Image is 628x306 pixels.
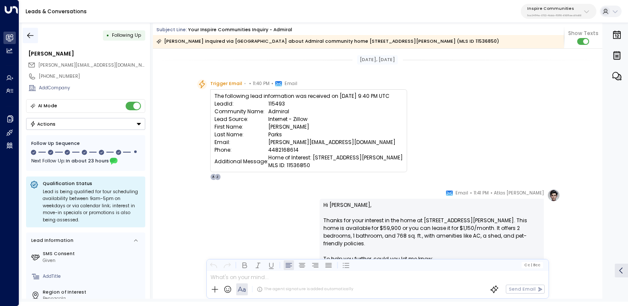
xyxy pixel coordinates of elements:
[214,115,268,123] td: Lead Source:
[214,123,268,131] td: First Name:
[29,237,73,244] div: Lead Information
[43,188,141,224] div: Lead is being qualified for tour scheduling availability between 9am-5pm on weekdays or via calen...
[455,189,468,197] span: Email
[66,157,109,166] span: In about 23 hours
[474,189,489,197] span: 11:41 PM
[524,263,540,267] span: Cc Bcc
[188,26,292,33] div: Your Inspire Communities Inquiry - Admiral
[112,32,141,38] span: Following Up
[106,29,109,41] div: •
[31,157,140,166] div: Next Follow Up:
[28,50,145,58] div: [PERSON_NAME]
[268,115,403,123] td: Internet - Zillow
[43,257,143,264] div: Given
[214,138,268,146] td: Email:
[214,154,268,169] td: Additional Message:
[39,73,145,80] div: [PHONE_NUMBER]
[38,102,57,110] div: AI Mode
[31,140,140,147] div: Follow Up Sequence
[156,37,499,46] div: [PERSON_NAME] inquired via [GEOGRAPHIC_DATA] about Admiral community home [STREET_ADDRESS][PERSON...
[43,250,143,257] label: SMS Consent
[26,118,145,130] button: Actions
[268,100,403,108] td: 115493
[494,189,544,197] span: Atlas [PERSON_NAME]
[531,263,532,267] span: |
[268,154,403,169] td: Home of Interest: [STREET_ADDRESS][PERSON_NAME] MLS ID: 11536850
[568,29,599,37] span: Show Texts
[214,131,268,138] td: Last Name:
[214,92,403,169] div: The following lead information was received on [DATE] 9:40 PM UTC
[30,121,56,127] div: Actions
[38,62,145,69] span: lynda.parks14@gmail.com
[214,100,268,108] td: LeadId:
[527,6,581,11] p: Inspire Communities
[26,118,145,130] div: Button group with a nested menu
[43,295,143,302] div: Pensacola
[38,62,153,68] span: [PERSON_NAME][EMAIL_ADDRESS][DOMAIN_NAME]
[43,273,143,280] div: AddTitle
[208,260,219,270] button: Undo
[214,146,268,154] td: Phone:
[214,108,268,115] td: Community Name:
[547,189,560,202] img: profile-logo.png
[268,138,403,146] td: [PERSON_NAME][EMAIL_ADDRESS][DOMAIN_NAME]
[210,79,242,88] span: Trigger Email
[490,189,493,197] span: •
[257,286,353,292] div: The agent signature is added automatically
[268,146,403,154] td: 4482168614
[39,85,145,91] div: AddCompany
[253,79,270,88] span: 11:40 PM
[156,26,187,33] span: Subject Line:
[214,174,221,180] div: J
[43,289,143,296] label: Region of Interest
[271,79,273,88] span: •
[210,174,217,180] div: A
[244,79,246,88] span: •
[26,8,87,15] a: Leads & Conversations
[285,79,297,88] span: Email
[521,4,596,19] button: Inspire Communities5ac0484e-0702-4bbb-8380-6168aea91a66
[357,55,398,65] div: [DATE], [DATE]
[527,14,581,17] p: 5ac0484e-0702-4bbb-8380-6168aea91a66
[222,260,232,270] button: Redo
[268,131,403,138] td: Parks
[268,108,403,115] td: Admiral
[268,123,403,131] td: [PERSON_NAME]
[470,189,472,197] span: •
[522,262,543,268] button: Cc|Bcc
[43,180,141,187] p: Qualification Status
[249,79,251,88] span: •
